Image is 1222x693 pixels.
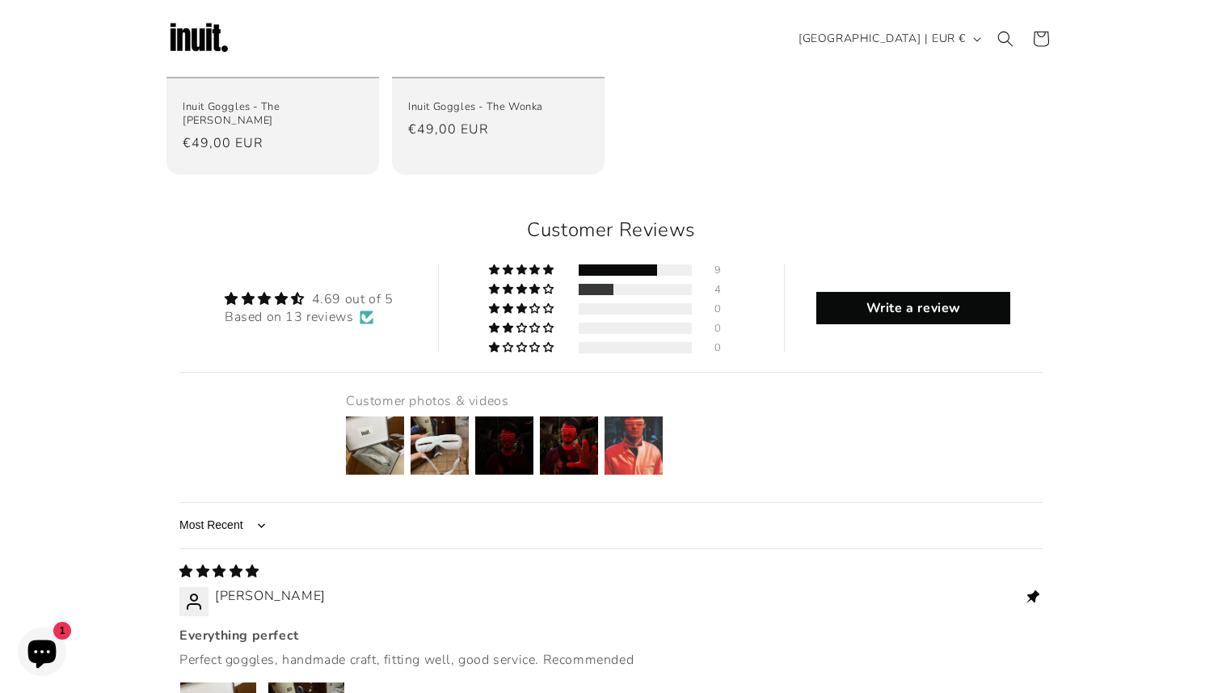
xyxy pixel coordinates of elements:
select: Sort dropdown [179,509,270,542]
img: Inuit Logo [166,6,231,71]
span: [PERSON_NAME] [215,587,326,605]
span: 5 star review [179,563,259,581]
div: Average rating is 4.69 stars [225,289,393,308]
span: 4.69 out of 5 [312,290,394,308]
button: [GEOGRAPHIC_DATA] | EUR € [789,23,988,54]
div: Based on 13 reviews [225,308,393,326]
b: Everything perfect [179,627,1043,644]
summary: Search [988,21,1023,57]
div: 9 [714,264,734,276]
img: User picture [601,413,666,478]
p: Perfect goggles, handmade craft, fitting well, good service. Recommended [179,651,1043,669]
span: [GEOGRAPHIC_DATA] | EUR € [799,30,966,47]
a: Write a review [816,292,1010,324]
inbox-online-store-chat: Shopify online store chat [13,628,71,680]
img: User picture [407,413,472,478]
div: 4 [714,284,734,295]
h2: Customer Reviews [179,217,1043,244]
img: Verified Checkmark [360,311,373,324]
div: 69% (9) reviews with 5 star rating [489,264,556,276]
img: User picture [343,413,407,478]
img: User picture [537,413,601,478]
a: Inuit Goggles - The [PERSON_NAME] [183,100,363,128]
div: 31% (4) reviews with 4 star rating [489,284,556,295]
a: Inuit Goggles - The Wonka [408,100,588,114]
div: Customer photos & videos [346,392,857,410]
img: User picture [472,413,537,478]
